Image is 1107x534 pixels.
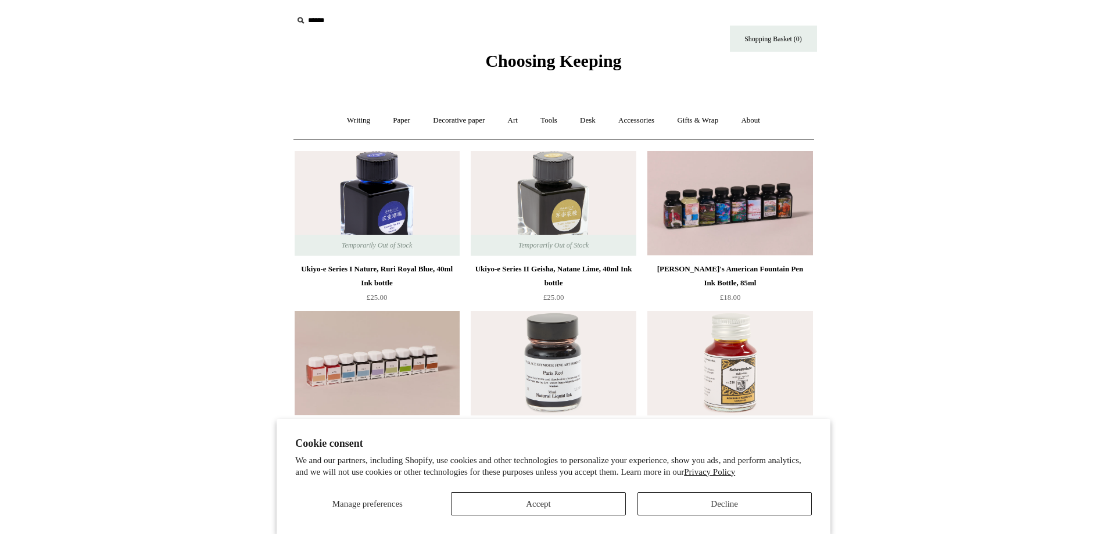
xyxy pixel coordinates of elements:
[336,105,381,136] a: Writing
[367,293,388,302] span: £25.00
[543,293,564,302] span: £25.00
[497,105,528,136] a: Art
[637,492,812,515] button: Decline
[295,311,460,415] a: Japanese Sailor Studio Fountain Pen Ink Bottle, 20ml Japanese Sailor Studio Fountain Pen Ink Bott...
[647,311,812,415] a: German Helianthus Fountain Pen Ink Bottle, 50ml German Helianthus Fountain Pen Ink Bottle, 50ml
[485,60,621,69] a: Choosing Keeping
[530,105,568,136] a: Tools
[471,151,636,256] img: Ukiyo-e Series II Geisha, Natane Lime, 40ml Ink bottle
[295,492,439,515] button: Manage preferences
[471,311,636,415] a: Natural Pigments Drawing Inks, Paris Red 30ml Natural Pigments Drawing Inks, Paris Red 30ml
[295,151,460,256] img: Ukiyo-e Series I Nature, Ruri Royal Blue, 40ml Ink bottle
[647,311,812,415] img: German Helianthus Fountain Pen Ink Bottle, 50ml
[608,105,665,136] a: Accessories
[330,235,424,256] span: Temporarily Out of Stock
[422,105,495,136] a: Decorative paper
[650,262,809,290] div: [PERSON_NAME]'s American Fountain Pen Ink Bottle, 85ml
[295,151,460,256] a: Ukiyo-e Series I Nature, Ruri Royal Blue, 40ml Ink bottle Ukiyo-e Series I Nature, Ruri Royal Blu...
[684,467,735,476] a: Privacy Policy
[507,235,600,256] span: Temporarily Out of Stock
[667,105,729,136] a: Gifts & Wrap
[730,105,771,136] a: About
[295,455,812,478] p: We and our partners, including Shopify, use cookies and other technologies to personalize your ex...
[647,262,812,310] a: [PERSON_NAME]'s American Fountain Pen Ink Bottle, 85ml £18.00
[471,151,636,256] a: Ukiyo-e Series II Geisha, Natane Lime, 40ml Ink bottle Ukiyo-e Series II Geisha, Natane Lime, 40m...
[295,311,460,415] img: Japanese Sailor Studio Fountain Pen Ink Bottle, 20ml
[471,262,636,310] a: Ukiyo-e Series II Geisha, Natane Lime, 40ml Ink bottle £25.00
[647,151,812,256] a: Noodler's American Fountain Pen Ink Bottle, 85ml Noodler's American Fountain Pen Ink Bottle, 85ml
[298,262,457,290] div: Ukiyo-e Series I Nature, Ruri Royal Blue, 40ml Ink bottle
[382,105,421,136] a: Paper
[295,438,812,450] h2: Cookie consent
[569,105,606,136] a: Desk
[720,293,741,302] span: £18.00
[647,151,812,256] img: Noodler's American Fountain Pen Ink Bottle, 85ml
[730,26,817,52] a: Shopping Basket (0)
[451,492,625,515] button: Accept
[332,499,403,508] span: Manage preferences
[474,262,633,290] div: Ukiyo-e Series II Geisha, Natane Lime, 40ml Ink bottle
[471,311,636,415] img: Natural Pigments Drawing Inks, Paris Red 30ml
[295,262,460,310] a: Ukiyo-e Series I Nature, Ruri Royal Blue, 40ml Ink bottle £25.00
[485,51,621,70] span: Choosing Keeping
